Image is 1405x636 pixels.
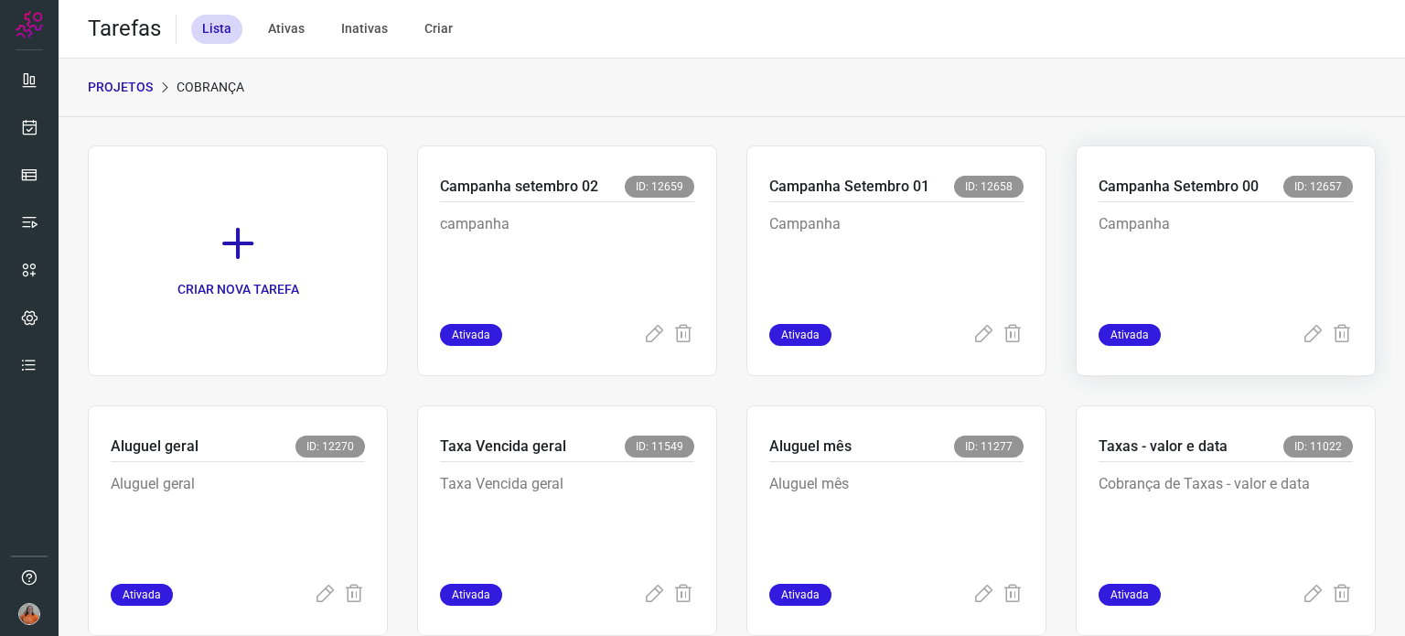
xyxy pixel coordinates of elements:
p: PROJETOS [88,78,153,97]
span: ID: 12657 [1283,176,1353,198]
div: Inativas [330,15,399,44]
span: Ativada [769,324,831,346]
p: Campanha setembro 02 [440,176,598,198]
span: Ativada [1099,324,1161,346]
p: Aluguel mês [769,436,852,458]
span: Ativada [1099,584,1161,606]
div: Ativas [257,15,316,44]
span: ID: 12658 [954,176,1024,198]
img: 5d4ffe1cbc43c20690ba8eb32b15dea6.jpg [18,603,40,625]
p: Campanha [769,213,1024,305]
img: Logo [16,11,43,38]
p: Taxa Vencida geral [440,473,694,565]
p: Cobrança de Taxas - valor e data [1099,473,1353,565]
span: ID: 12659 [625,176,694,198]
h2: Tarefas [88,16,161,42]
p: Cobrança [177,78,244,97]
span: Ativada [440,324,502,346]
p: Taxa Vencida geral [440,436,566,458]
p: campanha [440,213,694,305]
div: Lista [191,15,242,44]
p: Campanha Setembro 01 [769,176,929,198]
a: CRIAR NOVA TAREFA [88,146,388,376]
span: ID: 12270 [295,436,365,458]
span: ID: 11277 [954,436,1024,458]
p: Campanha Setembro 00 [1099,176,1259,198]
p: Aluguel mês [769,473,1024,565]
span: ID: 11549 [625,436,694,458]
span: ID: 11022 [1283,436,1353,458]
p: Aluguel geral [111,473,365,565]
p: Aluguel geral [111,436,198,458]
div: Criar [413,15,464,44]
p: CRIAR NOVA TAREFA [177,280,299,299]
span: Ativada [111,584,173,606]
p: Campanha [1099,213,1353,305]
p: Taxas - valor e data [1099,436,1228,458]
span: Ativada [440,584,502,606]
span: Ativada [769,584,831,606]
